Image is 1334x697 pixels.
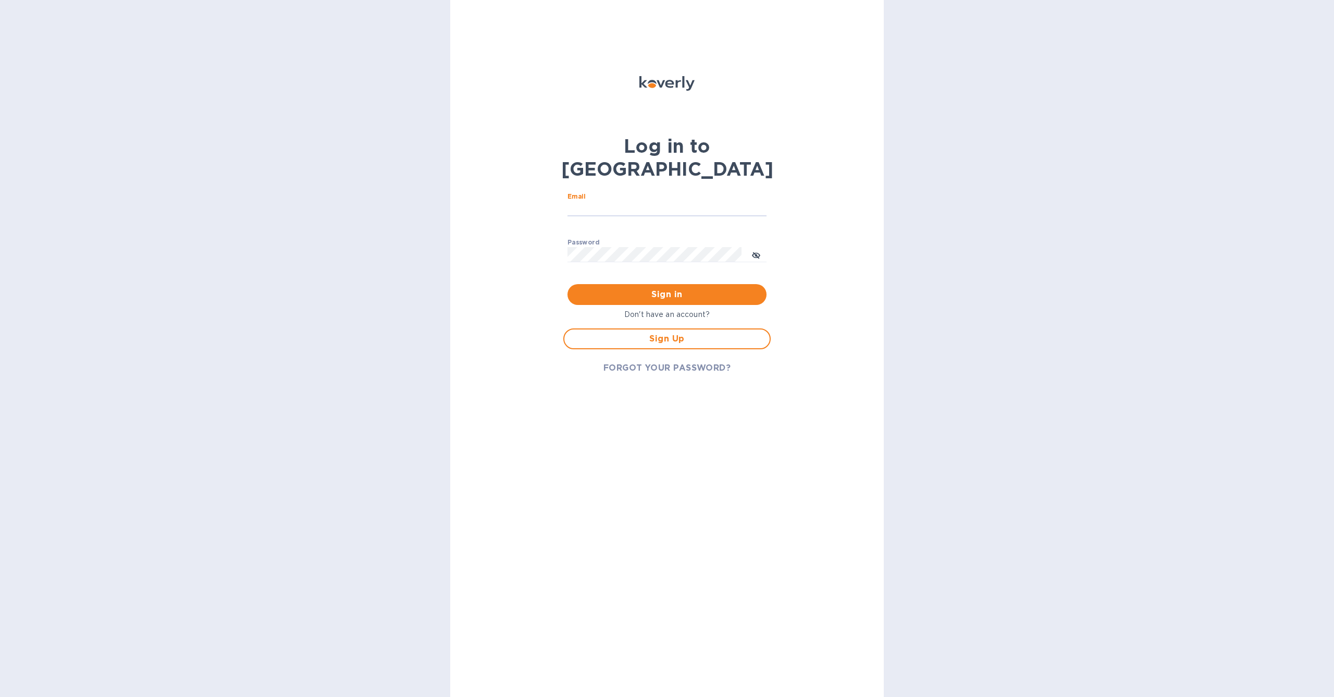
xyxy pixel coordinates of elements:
label: Password [567,239,599,246]
button: toggle password visibility [746,244,767,265]
button: FORGOT YOUR PASSWORD? [595,358,739,378]
p: Don't have an account? [563,309,771,320]
span: Sign in [576,288,758,301]
button: Sign in [567,284,767,305]
button: Sign Up [563,328,771,349]
label: Email [567,193,586,200]
b: Log in to [GEOGRAPHIC_DATA] [561,134,773,180]
img: Koverly [639,76,695,91]
span: Sign Up [573,333,761,345]
span: FORGOT YOUR PASSWORD? [603,362,731,374]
